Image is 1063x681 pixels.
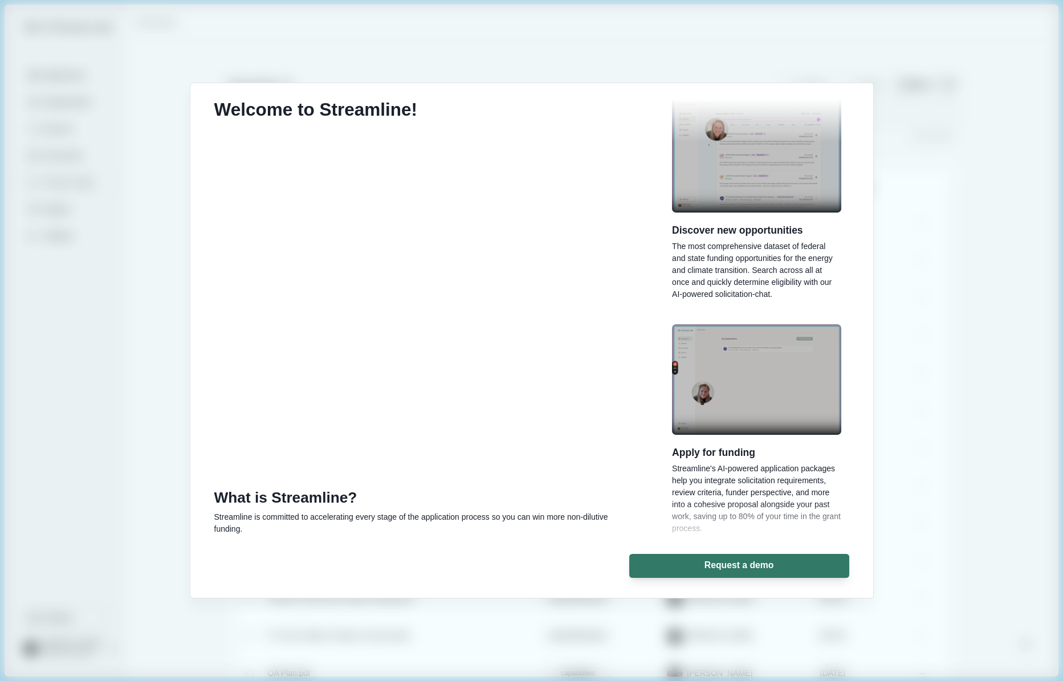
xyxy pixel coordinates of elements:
img: Under Construction! [672,324,841,435]
img: Under Construction! [672,97,841,213]
h3: Discover new opportunities [672,225,841,236]
p: Request a demo [704,560,774,571]
button: Request a demo [629,554,849,578]
p: Streamline is committed to accelerating every stage of the application process so you can win mor... [214,511,637,535]
h3: Apply for funding [672,447,841,459]
p: The most comprehensive dataset of federal and state funding opportunities for the energy and clim... [672,240,841,300]
h1: Welcome to Streamline! [214,99,418,121]
h3: What is Streamline? [214,489,637,507]
p: Streamline's AI-powered application packages help you integrate solicitation requirements, review... [672,463,841,535]
iframe: What is Streamline? [214,137,637,478]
